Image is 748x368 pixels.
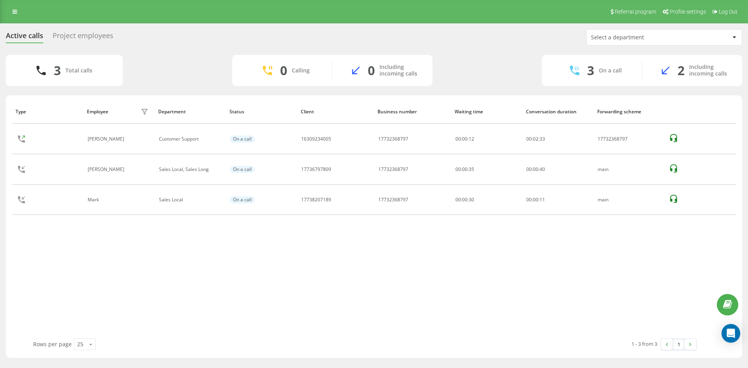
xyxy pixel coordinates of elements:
span: 00 [526,136,532,142]
div: Type [16,109,79,114]
div: : : [526,197,545,202]
div: Mark [88,197,101,202]
div: 00:00:12 [455,136,518,142]
div: 3 [587,63,594,78]
div: Active calls [6,32,43,44]
div: main [598,167,660,172]
div: Sales Local, Sales Long [159,167,222,172]
div: Department [158,109,222,114]
div: Customer Support [159,136,222,142]
div: Select a department [591,34,684,41]
div: 25 [77,340,83,348]
span: 00 [533,196,538,203]
div: 17732368797 [378,136,408,142]
div: 00:00:30 [455,197,518,202]
span: 33 [540,136,545,142]
span: 02 [533,136,538,142]
div: 16309234005 [301,136,331,142]
div: Calling [292,67,310,74]
div: Status [229,109,293,114]
div: 0 [368,63,375,78]
div: Including incoming calls [379,64,421,77]
div: Business number [378,109,447,114]
div: Forwarding scheme [597,109,661,114]
div: On a call [599,67,622,74]
div: On a call [230,136,255,143]
span: 00 [526,196,532,203]
span: Profile settings [670,9,706,15]
div: main [598,197,660,202]
a: 1 [673,339,684,350]
div: : : [526,136,545,142]
div: Client [301,109,370,114]
div: 00:00:35 [455,167,518,172]
div: Including incoming calls [689,64,730,77]
div: [PERSON_NAME] [88,167,126,172]
div: 0 [280,63,287,78]
div: [PERSON_NAME] [88,136,126,142]
span: Referral program [615,9,656,15]
div: On a call [230,196,255,203]
span: Log Out [719,9,737,15]
span: Rows per page [33,340,72,348]
div: Employee [87,109,108,114]
span: 40 [540,166,545,173]
div: Project employees [53,32,113,44]
div: Conversation duration [526,109,590,114]
div: 17732368797 [598,136,660,142]
span: 11 [540,196,545,203]
div: 17732368797 [378,167,408,172]
div: 3 [54,63,61,78]
div: 2 [677,63,684,78]
div: Total calls [65,67,92,74]
div: : : [526,167,545,172]
div: 17738207189 [301,197,331,202]
div: Open Intercom Messenger [722,324,740,343]
div: 1 - 3 from 3 [632,340,657,348]
div: Sales Local [159,197,222,202]
div: 17732368797 [378,197,408,202]
div: 17736797809 [301,167,331,172]
span: 00 [533,166,538,173]
div: On a call [230,166,255,173]
div: Waiting time [455,109,519,114]
span: 00 [526,166,532,173]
